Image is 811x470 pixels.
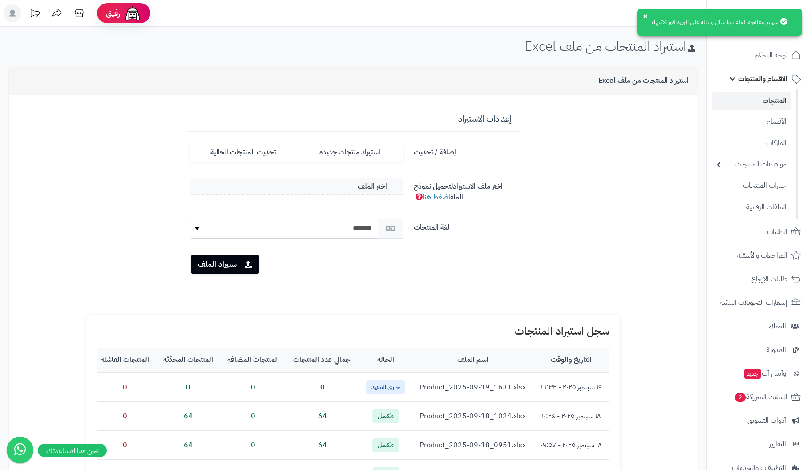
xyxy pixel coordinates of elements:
[712,176,791,195] a: خيارات المنتجات
[712,245,806,266] a: المراجعات والأسئلة
[191,255,259,274] button: استيراد الملف
[738,73,787,85] span: الأقسام والمنتجات
[458,113,511,125] span: إعدادات الاستيراد
[410,219,524,233] label: لغة المنتجات
[286,431,359,460] td: 64
[372,409,399,423] span: مكتمل
[410,178,524,203] label: اختر ملف الاستيراد
[24,4,46,24] a: تحديثات المنصة
[220,431,286,460] td: 0
[712,434,806,455] a: التقارير
[712,339,806,361] a: المدونة
[286,373,359,401] td: 0
[414,181,463,203] span: لتحميل نموذج الملف
[598,77,689,85] h3: استيراد المنتجات من ملف Excel
[93,431,156,460] td: 0
[533,431,609,460] td: ١٨ سبتمبر ٢٠٢٥ - ٠٩:٥٧
[712,363,806,384] a: وآتس آبجديد
[747,414,786,427] span: أدوات التسويق
[359,348,412,373] th: الحالة
[712,316,806,337] a: العملاء
[712,410,806,431] a: أدوات التسويق
[412,431,533,460] td: Product_2025-09-18_0951.xlsx
[712,134,791,153] a: الماركات
[220,373,286,401] td: 0
[372,438,399,452] span: مكتمل
[712,155,791,174] a: مواصفات المنتجات
[106,8,120,19] span: رفيق
[533,348,609,373] th: التاريخ والوقت
[720,296,787,309] span: إشعارات التحويلات البنكية
[525,39,698,53] h1: استيراد المنتجات من ملف Excel
[93,402,156,431] td: 0
[767,226,787,238] span: الطلبات
[712,45,806,66] a: لوحة التحكم
[412,373,533,401] td: Product_2025-09-19_1631.xlsx
[712,292,806,313] a: إشعارات التحويلات البنكية
[712,198,791,217] a: الملفات الرقمية
[412,402,533,431] td: Product_2025-09-18_1024.xlsx
[743,367,786,380] span: وآتس آب
[358,182,387,192] span: اختر الملف
[156,373,220,401] td: 0
[767,344,786,356] span: المدونة
[712,221,806,243] a: الطلبات
[769,438,786,450] span: التقارير
[286,402,359,431] td: 64
[642,12,649,20] button: ×
[156,431,220,460] td: 64
[712,112,791,131] a: الأقسام
[410,143,524,158] label: إضافة / تحديث
[97,325,609,337] h1: سجل استيراد المنتجات
[769,320,786,332] span: العملاء
[533,373,609,401] td: ١٩ سبتمبر ٢٠٢٥ - ١٦:٣٢
[296,143,403,162] label: استيراد منتجات جديدة
[637,9,802,36] div: سيتم معالجة الملف وارسال رسالة على البريد فور الانتهاء
[220,402,286,431] td: 0
[286,348,359,373] th: اجمالي عدد المنتجات
[712,92,791,110] a: المنتجات
[744,369,761,379] span: جديد
[93,373,156,401] td: 0
[533,402,609,431] td: ١٨ سبتمبر ٢٠٢٥ - ١٠:٢٤
[755,49,787,61] span: لوحة التحكم
[124,4,141,22] img: ai-face.png
[751,273,787,285] span: طلبات الإرجاع
[156,348,220,373] th: المنتجات المحدّثة
[156,402,220,431] td: 64
[735,393,746,402] span: 2
[712,386,806,408] a: السلات المتروكة2
[412,348,533,373] th: اسم الملف
[423,192,450,203] a: اضغط هنا
[190,143,296,162] label: تحديث المنتجات الحالية
[734,391,787,403] span: السلات المتروكة
[712,268,806,290] a: طلبات الإرجاع
[366,380,405,394] span: جاري التنفيذ
[737,249,787,262] span: المراجعات والأسئلة
[93,348,156,373] th: المنتجات الفاشلة
[220,348,286,373] th: المنتجات المضافة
